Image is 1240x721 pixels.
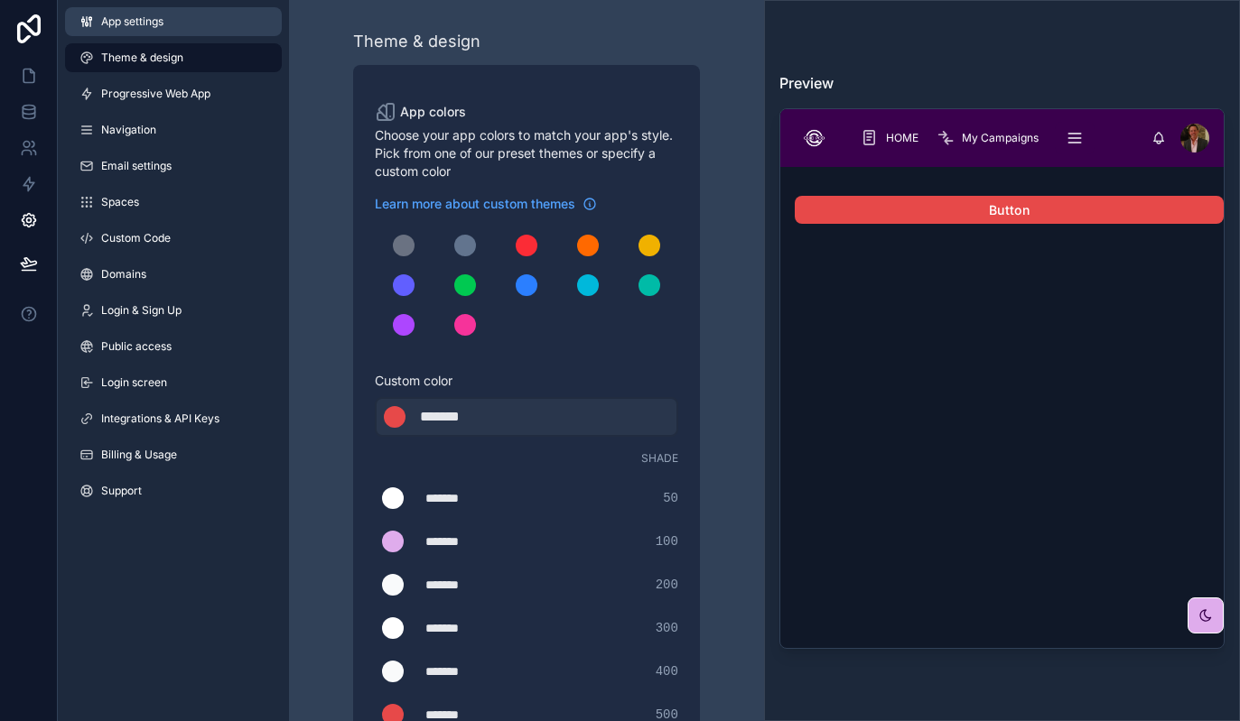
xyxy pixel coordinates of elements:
span: Spaces [101,195,139,209]
span: App colors [400,103,466,121]
span: App settings [101,14,163,29]
a: Public access [65,332,282,361]
a: Email settings [65,152,282,180]
a: Login & Sign Up [65,296,282,325]
span: Email settings [101,159,172,173]
span: 50 [663,489,678,507]
a: App settings [65,7,282,36]
span: Domains [101,267,146,282]
a: Theme & design [65,43,282,72]
a: Domains [65,260,282,289]
a: Progressive Web App [65,79,282,108]
h3: Preview [779,72,1225,94]
span: 200 [656,576,678,594]
span: 100 [656,532,678,550]
span: Integrations & API Keys [101,411,219,426]
span: My Campaigns [962,131,1039,145]
span: 300 [656,619,678,637]
span: Theme & design [101,51,183,65]
span: Public access [101,339,172,354]
a: Custom Code [65,224,282,253]
button: Button [795,196,1224,225]
a: Learn more about custom themes [375,195,597,213]
img: App logo [795,124,834,153]
a: Login screen [65,368,282,397]
a: HOME [855,122,931,154]
span: Navigation [101,123,156,137]
span: Custom Code [101,231,171,245]
span: Support [101,484,142,498]
div: Theme & design [353,29,480,54]
span: Choose your app colors to match your app's style. Pick from one of our preset themes or specify a... [375,126,678,180]
a: Navigation [65,116,282,144]
span: 400 [656,662,678,680]
a: Support [65,476,282,505]
span: Login screen [101,375,167,390]
a: Spaces [65,188,282,217]
span: Progressive Web App [101,87,210,101]
span: Custom color [375,372,664,390]
a: Billing & Usage [65,440,282,469]
span: Billing & Usage [101,448,177,462]
span: HOME [886,131,918,145]
span: Shade [641,451,678,466]
a: Integrations & API Keys [65,404,282,433]
span: Learn more about custom themes [375,195,575,213]
div: scrollable content [848,118,1151,158]
a: My Campaigns [931,122,1051,154]
span: Login & Sign Up [101,303,182,318]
